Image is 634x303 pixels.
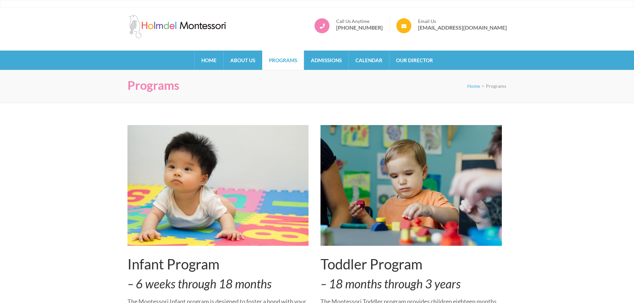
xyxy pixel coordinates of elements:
h2: Infant Program [127,256,309,272]
span: > [482,83,484,89]
a: Calendar [349,51,389,70]
span: Email Us [418,18,507,24]
em: – 18 months through 3 years [320,276,461,291]
img: Holmdel Montessori School [127,15,227,38]
a: About Us [224,51,262,70]
span: Call Us Anytime [336,18,383,24]
a: Home [467,83,480,89]
h1: Programs [127,78,179,92]
em: – 6 weeks through 18 months [127,276,272,291]
a: Admissions [304,51,348,70]
a: Programs [262,51,304,70]
a: [EMAIL_ADDRESS][DOMAIN_NAME] [418,24,507,31]
a: [PHONE_NUMBER] [336,24,383,31]
a: Home [195,51,223,70]
a: Our Director [389,51,440,70]
h2: Toddler Program [320,256,502,272]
